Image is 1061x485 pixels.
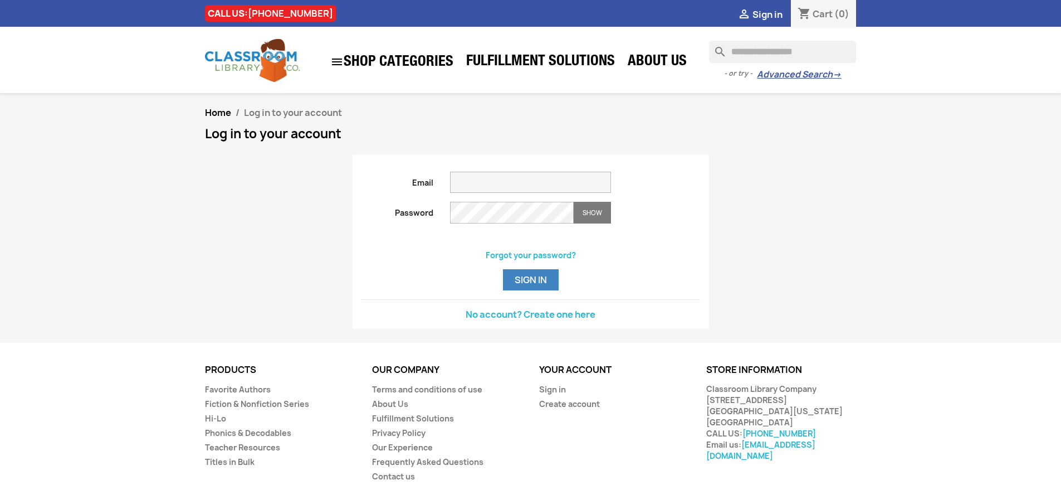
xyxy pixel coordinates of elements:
a: Frequently Asked Questions [372,457,483,467]
a: Home [205,106,231,119]
a: Privacy Policy [372,428,426,438]
button: Show [574,202,611,224]
a: Fulfillment Solutions [461,51,620,74]
span: - or try - [724,68,757,79]
a: Teacher Resources [205,442,280,453]
a: [PHONE_NUMBER] [248,7,333,20]
a: Create account [539,399,600,409]
i: search [709,41,722,54]
a: Fiction & Nonfiction Series [205,399,309,409]
p: Our company [372,365,522,375]
a: Favorite Authors [205,384,271,395]
label: Password [353,202,442,219]
a: No account? Create one here [466,308,595,321]
h1: Log in to your account [205,127,857,140]
a: [EMAIL_ADDRESS][DOMAIN_NAME] [706,439,815,461]
i:  [737,8,751,22]
a: [PHONE_NUMBER] [742,428,816,439]
label: Email [353,172,442,188]
img: Classroom Library Company [205,39,300,82]
span: (0) [834,8,849,20]
a: Fulfillment Solutions [372,413,454,424]
a: Forgot your password? [486,250,576,260]
a: SHOP CATEGORIES [325,50,459,74]
span: Cart [813,8,833,20]
input: Password input [450,202,574,224]
a:  Sign in [737,8,783,21]
p: Products [205,365,355,375]
i: shopping_cart [798,8,811,21]
div: CALL US: [205,5,336,22]
a: Terms and conditions of use [372,384,482,395]
a: About Us [372,399,408,409]
input: Search [709,41,856,63]
button: Sign in [503,269,559,290]
a: Hi-Lo [205,413,226,424]
a: About Us [622,51,692,74]
a: Your account [539,363,612,376]
span: Sign in [752,8,783,21]
a: Phonics & Decodables [205,428,291,438]
span: → [833,69,841,80]
a: Contact us [372,471,415,482]
a: Titles in Bulk [205,457,255,467]
a: Our Experience [372,442,433,453]
i:  [330,55,344,69]
a: Advanced Search→ [757,69,841,80]
p: Store information [706,365,857,375]
div: Classroom Library Company [STREET_ADDRESS] [GEOGRAPHIC_DATA][US_STATE] [GEOGRAPHIC_DATA] CALL US:... [706,384,857,462]
a: Sign in [539,384,566,395]
span: Log in to your account [244,106,342,119]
